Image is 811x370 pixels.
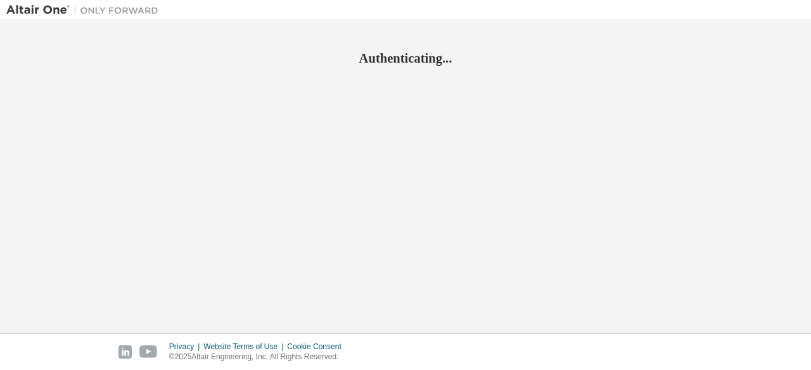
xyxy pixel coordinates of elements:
[169,342,203,352] div: Privacy
[6,4,165,16] img: Altair One
[169,352,349,362] p: © 2025 Altair Engineering, Inc. All Rights Reserved.
[203,342,287,352] div: Website Terms of Use
[287,342,348,352] div: Cookie Consent
[118,345,132,359] img: linkedin.svg
[139,345,158,359] img: youtube.svg
[6,50,805,66] h2: Authenticating...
